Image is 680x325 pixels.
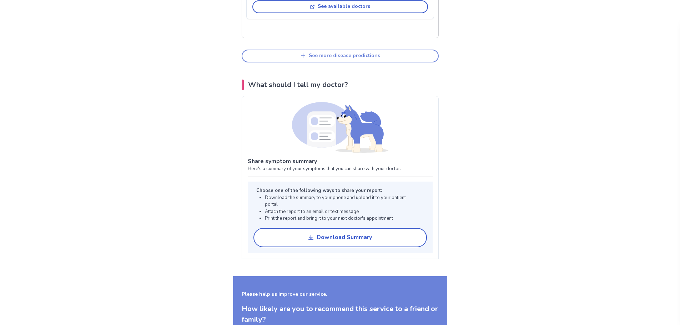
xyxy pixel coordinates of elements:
div: Download Summary [317,234,372,241]
button: Download Summary [253,228,427,247]
li: Download the summary to your phone and upload it to your patient portal [265,194,418,208]
li: Attach the report to an email or text message [265,208,418,215]
div: See more disease predictions [309,53,380,59]
p: Please help us improve our service. [242,290,439,298]
p: See less info [318,27,348,34]
p: What should I tell my doctor? [248,80,348,90]
p: Share symptom summary [248,157,433,166]
p: How likely are you to recommend this service to a friend or family? [242,304,439,325]
button: See available doctors [252,0,428,13]
button: See more disease predictions [242,50,439,62]
img: Shiba (Report) [292,102,388,153]
p: Here's a summary of your symptoms that you can share with your doctor. [248,166,433,173]
p: Choose one of the following ways to share your report: [256,187,418,194]
li: Print the report and bring it to your next doctor's appointment [265,215,418,222]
